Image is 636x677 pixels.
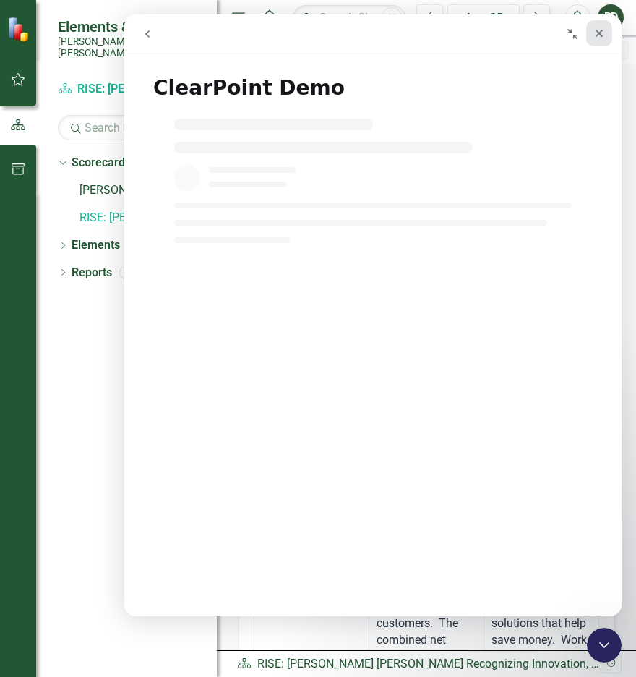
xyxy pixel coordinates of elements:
[598,4,624,30] button: RD
[119,266,142,278] div: 32
[72,237,120,254] a: Elements
[79,182,217,199] a: [PERSON_NAME] [PERSON_NAME] CORPORATE Balanced Scorecard
[7,17,33,42] img: ClearPoint Strategy
[447,4,520,30] button: Aug-25
[587,628,622,663] iframe: Intercom live chat
[72,155,131,171] a: Scorecards
[237,656,601,673] div: »
[79,210,217,226] a: RISE: [PERSON_NAME] [PERSON_NAME] Recognizing Innovation, Safety and Excellence
[58,35,202,59] small: [PERSON_NAME] [PERSON_NAME]
[452,9,515,27] div: Aug-25
[124,14,622,616] iframe: Intercom live chat
[72,265,112,281] a: Reports
[58,115,202,140] input: Search Below...
[293,5,405,30] input: Search ClearPoint...
[58,81,202,98] a: RISE: [PERSON_NAME] [PERSON_NAME] Recognizing Innovation, Safety and Excellence
[58,18,202,35] span: Elements & Reports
